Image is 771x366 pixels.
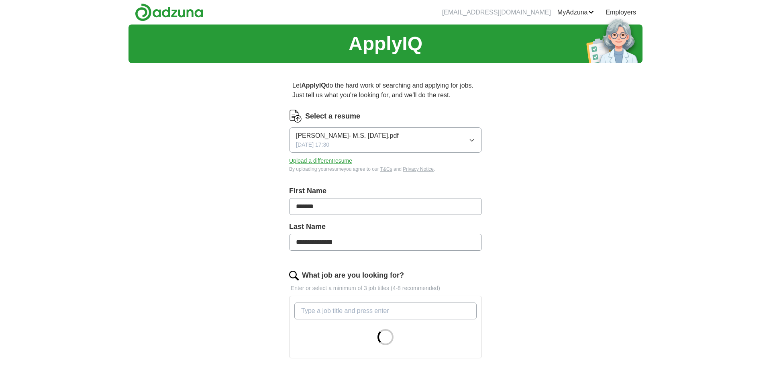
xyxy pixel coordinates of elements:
li: [EMAIL_ADDRESS][DOMAIN_NAME] [442,8,551,17]
label: What job are you looking for? [302,270,404,281]
a: T&Cs [380,166,392,172]
a: Employers [606,8,636,17]
a: Privacy Notice [403,166,434,172]
button: [PERSON_NAME]- M.S. [DATE].pdf[DATE] 17:30 [289,127,482,153]
input: Type a job title and press enter [294,303,477,319]
label: Last Name [289,221,482,232]
strong: ApplyIQ [301,82,326,89]
button: Upload a differentresume [289,157,352,165]
p: Enter or select a minimum of 3 job titles (4-8 recommended) [289,284,482,292]
a: MyAdzuna [557,8,594,17]
label: Select a resume [305,111,360,122]
div: By uploading your resume you agree to our and . [289,166,482,173]
span: [DATE] 17:30 [296,141,329,149]
img: search.png [289,271,299,280]
label: First Name [289,186,482,196]
p: Let do the hard work of searching and applying for jobs. Just tell us what you're looking for, an... [289,78,482,103]
span: [PERSON_NAME]- M.S. [DATE].pdf [296,131,399,141]
h1: ApplyIQ [349,29,422,58]
img: CV Icon [289,110,302,123]
img: Adzuna logo [135,3,203,21]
